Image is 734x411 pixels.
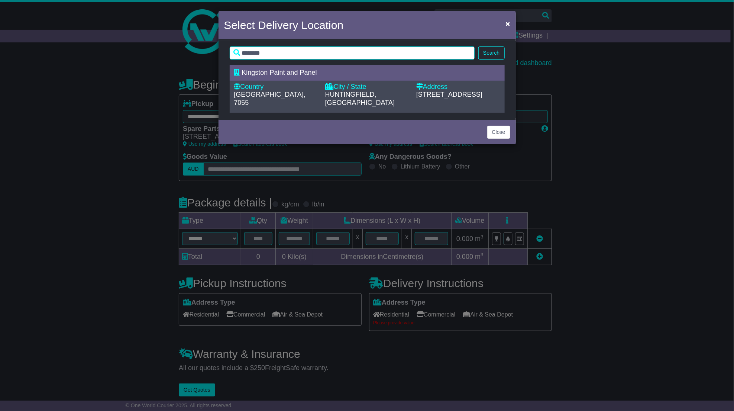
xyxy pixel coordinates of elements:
[224,17,344,33] h4: Select Delivery Location
[234,83,318,91] div: Country
[502,16,514,31] button: Close
[325,91,395,106] span: HUNTINGFIELD, [GEOGRAPHIC_DATA]
[416,91,482,98] span: [STREET_ADDRESS]
[242,69,317,76] span: Kingston Paint and Panel
[478,46,504,60] button: Search
[416,83,500,91] div: Address
[325,83,409,91] div: City / State
[487,126,510,139] button: Close
[505,19,510,28] span: ×
[234,91,305,106] span: [GEOGRAPHIC_DATA], 7055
